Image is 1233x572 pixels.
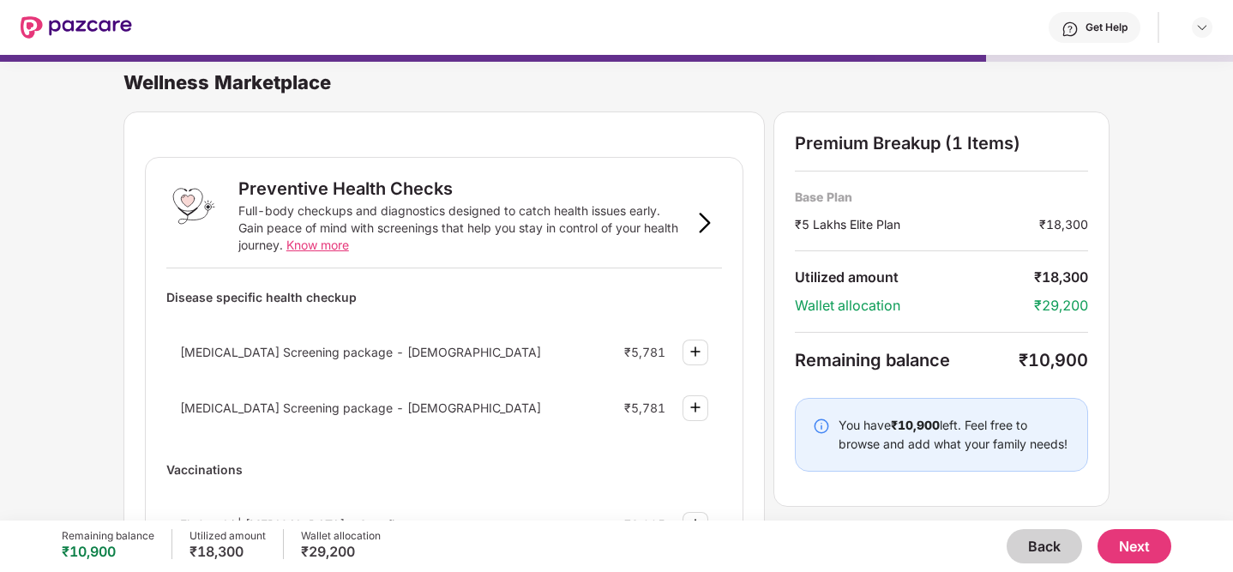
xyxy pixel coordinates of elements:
[891,418,940,432] b: ₹10,900
[795,215,1039,233] div: ₹5 Lakhs Elite Plan
[795,133,1088,154] div: Premium Breakup (1 Items)
[795,297,1034,315] div: Wallet allocation
[1195,21,1209,34] img: svg+xml;base64,PHN2ZyBpZD0iRHJvcGRvd24tMzJ4MzIiIHhtbG5zPSJodHRwOi8vd3d3LnczLm9yZy8yMDAwL3N2ZyIgd2...
[685,397,706,418] img: svg+xml;base64,PHN2ZyBpZD0iUGx1cy0zMngzMiIgeG1sbnM9Imh0dHA6Ly93d3cudzMub3JnLzIwMDAvc3ZnIiB3aWR0aD...
[62,543,154,560] div: ₹10,900
[1034,297,1088,315] div: ₹29,200
[166,455,722,485] div: Vaccinations
[813,418,830,435] img: svg+xml;base64,PHN2ZyBpZD0iSW5mby0yMHgyMCIgeG1sbnM9Imh0dHA6Ly93d3cudzMub3JnLzIwMDAvc3ZnIiB3aWR0aD...
[624,517,665,532] div: ₹2,005
[839,416,1070,454] div: You have left. Feel free to browse and add what your family needs!
[1034,268,1088,286] div: ₹18,300
[62,529,154,543] div: Remaining balance
[166,282,722,312] div: Disease specific health checkup
[301,529,381,543] div: Wallet allocation
[180,517,394,532] span: FluQuadri | [MEDICAL_DATA] - Sanofi
[180,400,541,415] span: [MEDICAL_DATA] Screening package - [DEMOGRAPHIC_DATA]
[301,543,381,560] div: ₹29,200
[795,189,1088,205] div: Base Plan
[123,70,1233,94] div: Wellness Marketplace
[166,178,221,233] img: Preventive Health Checks
[1007,529,1082,563] button: Back
[238,202,688,254] div: Full-body checkups and diagnostics designed to catch health issues early. Gain peace of mind with...
[189,529,266,543] div: Utilized amount
[286,238,349,252] span: Know more
[238,178,453,199] div: Preventive Health Checks
[189,543,266,560] div: ₹18,300
[180,345,541,359] span: [MEDICAL_DATA] Screening package - [DEMOGRAPHIC_DATA]
[795,350,1019,370] div: Remaining balance
[1098,529,1171,563] button: Next
[685,514,706,534] img: svg+xml;base64,PHN2ZyBpZD0iUGx1cy0zMngzMiIgeG1sbnM9Imh0dHA6Ly93d3cudzMub3JnLzIwMDAvc3ZnIiB3aWR0aD...
[21,16,132,39] img: New Pazcare Logo
[1062,21,1079,38] img: svg+xml;base64,PHN2ZyBpZD0iSGVscC0zMngzMiIgeG1sbnM9Imh0dHA6Ly93d3cudzMub3JnLzIwMDAvc3ZnIiB3aWR0aD...
[1019,350,1088,370] div: ₹10,900
[1039,215,1088,233] div: ₹18,300
[795,268,1034,286] div: Utilized amount
[624,345,665,359] div: ₹5,781
[685,341,706,362] img: svg+xml;base64,PHN2ZyBpZD0iUGx1cy0zMngzMiIgeG1sbnM9Imh0dHA6Ly93d3cudzMub3JnLzIwMDAvc3ZnIiB3aWR0aD...
[695,213,715,233] img: svg+xml;base64,PHN2ZyB3aWR0aD0iOSIgaGVpZ2h0PSIxNiIgdmlld0JveD0iMCAwIDkgMTYiIGZpbGw9Im5vbmUiIHhtbG...
[1086,21,1128,34] div: Get Help
[624,400,665,415] div: ₹5,781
